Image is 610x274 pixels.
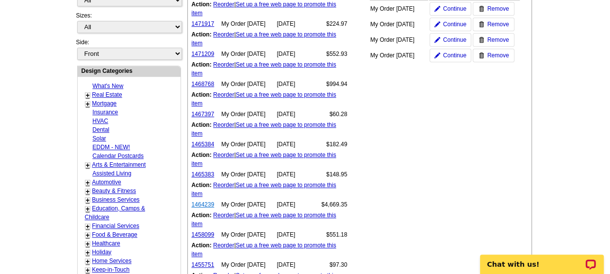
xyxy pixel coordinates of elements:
span: Remove [487,51,509,60]
span: Remove [487,4,509,13]
b: Action: [192,31,212,38]
td: My Order [DATE] [221,139,275,149]
a: Set up a free web page to promote this item [192,242,336,257]
td: My Order [DATE] [221,170,275,179]
td: [DATE] [276,200,314,209]
a: Continue [429,17,471,31]
span: Continue [443,4,466,13]
a: + [86,179,90,187]
td: [DATE] [276,49,314,59]
a: Education, Camps & Childcare [85,205,145,221]
td: My Order [DATE] [221,19,275,29]
td: $224.97 [315,19,348,29]
td: | [191,60,348,78]
img: pencil-icon.gif [434,21,440,27]
a: Assisted Living [93,170,132,177]
a: Calendar Postcards [93,153,144,159]
a: 1471209 [192,51,214,57]
a: Set up a free web page to promote this item [192,1,336,17]
a: Set up a free web page to promote this item [192,182,336,197]
a: + [86,266,90,274]
a: + [86,100,90,108]
a: Reorder [213,242,234,249]
td: $4,669.35 [315,200,348,209]
a: Set up a free web page to promote this item [192,152,336,167]
img: trashcan-icon.gif [478,21,484,27]
a: Continue [429,2,471,16]
td: | [191,150,348,169]
a: 1467397 [192,111,214,118]
a: Reorder [213,182,234,188]
a: + [86,231,90,239]
td: My Order [DATE] [221,200,275,209]
a: Keep-in-Touch [92,266,130,273]
a: HVAC [93,118,108,124]
a: + [86,161,90,169]
a: Reorder [213,91,234,98]
td: My Order [DATE] [221,49,275,59]
a: Set up a free web page to promote this item [192,121,336,137]
a: Continue [429,49,471,62]
td: | [191,180,348,199]
b: Action: [192,121,212,128]
a: + [86,257,90,265]
div: My Order [DATE] [370,20,424,29]
b: Action: [192,242,212,249]
a: Financial Services [92,223,139,229]
a: Real Estate [92,91,122,98]
b: Action: [192,212,212,219]
td: $97.30 [315,260,348,270]
img: trashcan-icon.gif [478,37,484,43]
a: + [86,223,90,230]
b: Action: [192,182,212,188]
a: EDDM - NEW! [93,144,130,151]
td: My Order [DATE] [221,79,275,89]
a: 1471917 [192,20,214,27]
td: $551.18 [315,230,348,240]
a: + [86,205,90,213]
a: Reorder [213,121,234,128]
b: Action: [192,61,212,68]
a: Beauty & Fitness [92,188,136,194]
a: Holiday [92,249,112,256]
td: | [191,90,348,108]
b: Action: [192,1,212,8]
img: pencil-icon.gif [434,6,440,12]
a: Insurance [93,109,118,116]
b: Action: [192,152,212,158]
a: + [86,249,90,257]
a: Solar [93,135,106,142]
a: Set up a free web page to promote this item [192,91,336,107]
td: [DATE] [276,139,314,149]
a: 1458099 [192,231,214,238]
a: + [86,240,90,248]
a: Reorder [213,1,234,8]
td: $182.49 [315,139,348,149]
a: Automotive [92,179,121,186]
span: Remove [487,35,509,44]
td: My Order [DATE] [221,109,275,119]
a: Healthcare [92,240,120,247]
td: My Order [DATE] [221,230,275,240]
b: Action: [192,91,212,98]
div: Design Categories [78,66,181,75]
td: [DATE] [276,170,314,179]
td: $60.28 [315,109,348,119]
a: Reorder [213,212,234,219]
a: Reorder [213,31,234,38]
td: My Order [DATE] [221,260,275,270]
a: Set up a free web page to promote this item [192,31,336,47]
td: | [191,240,348,259]
span: Continue [443,20,466,29]
a: Mortgage [92,100,117,107]
a: Business Services [92,196,140,203]
a: + [86,196,90,204]
img: pencil-icon.gif [434,37,440,43]
td: $148.95 [315,170,348,179]
td: [DATE] [276,230,314,240]
a: + [86,188,90,195]
a: Reorder [213,61,234,68]
a: What's New [93,83,124,89]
